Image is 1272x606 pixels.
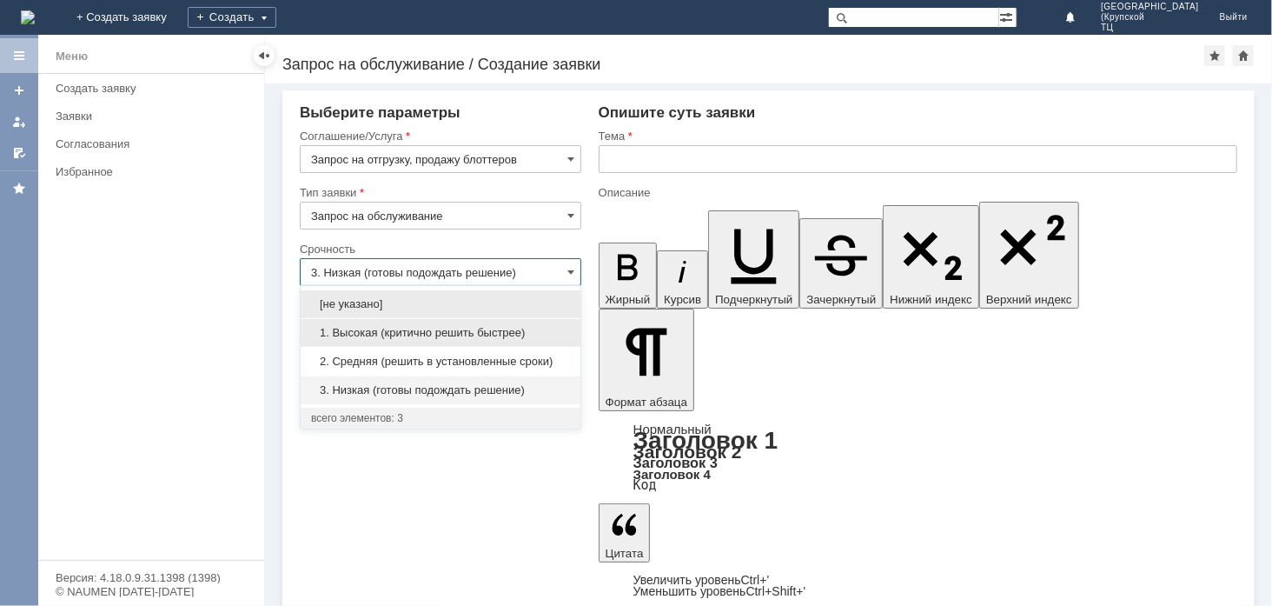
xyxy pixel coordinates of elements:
[599,243,658,309] button: Жирный
[49,75,261,102] a: Создать заявку
[599,309,694,411] button: Формат абзаца
[56,586,247,597] div: © NAUMEN [DATE]-[DATE]
[599,575,1237,597] div: Цитата
[606,396,687,409] span: Формат абзаца
[5,77,33,104] a: Создать заявку
[188,7,276,28] div: Создать
[606,547,644,560] span: Цитата
[254,45,275,66] div: Скрыть меню
[1101,12,1199,23] span: (Крупской
[300,104,460,121] span: Выберите параметры
[799,218,883,309] button: Зачеркнутый
[715,293,792,306] span: Подчеркнутый
[633,442,742,462] a: Заголовок 2
[311,297,570,311] span: [не указано]
[282,56,1204,73] div: Запрос на обслуживание / Создание заявки
[1233,45,1254,66] div: Сделать домашней страницей
[1204,45,1225,66] div: Добавить в избранное
[311,411,570,425] div: всего элементов: 3
[633,584,806,598] a: Decrease
[56,46,88,67] div: Меню
[56,110,254,123] div: Заявки
[599,503,651,563] button: Цитата
[633,422,712,436] a: Нормальный
[49,103,261,130] a: Заявки
[633,573,770,587] a: Increase
[599,423,1237,491] div: Формат абзаца
[606,293,651,306] span: Жирный
[664,293,701,306] span: Курсив
[890,293,972,306] span: Нижний индекс
[21,10,35,24] a: Перейти на домашнюю страницу
[1101,2,1199,12] span: [GEOGRAPHIC_DATA]
[49,130,261,157] a: Согласования
[986,293,1072,306] span: Верхний индекс
[741,573,770,587] span: Ctrl+'
[300,243,578,255] div: Срочность
[806,293,876,306] span: Зачеркнутый
[999,8,1017,24] span: Расширенный поиск
[599,104,756,121] span: Опишите суть заявки
[633,477,657,493] a: Код
[633,427,778,454] a: Заголовок 1
[657,250,708,309] button: Курсив
[1101,23,1199,33] span: ТЦ
[599,130,1234,142] div: Тема
[883,205,979,309] button: Нижний индекс
[311,383,570,397] span: 3. Низкая (готовы подождать решение)
[311,326,570,340] span: 1. Высокая (критично решить быстрее)
[56,82,254,95] div: Создать заявку
[5,108,33,136] a: Мои заявки
[300,187,578,198] div: Тип заявки
[300,130,578,142] div: Соглашение/Услуга
[708,210,799,309] button: Подчеркнутый
[56,165,235,178] div: Избранное
[979,202,1079,309] button: Верхний индекс
[5,139,33,167] a: Мои согласования
[56,572,247,583] div: Версия: 4.18.0.9.31.1398 (1398)
[56,137,254,150] div: Согласования
[746,584,806,598] span: Ctrl+Shift+'
[633,467,711,482] a: Заголовок 4
[633,455,718,470] a: Заголовок 3
[311,355,570,369] span: 2. Средняя (решить в установленные сроки)
[21,10,35,24] img: logo
[599,187,1234,198] div: Описание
